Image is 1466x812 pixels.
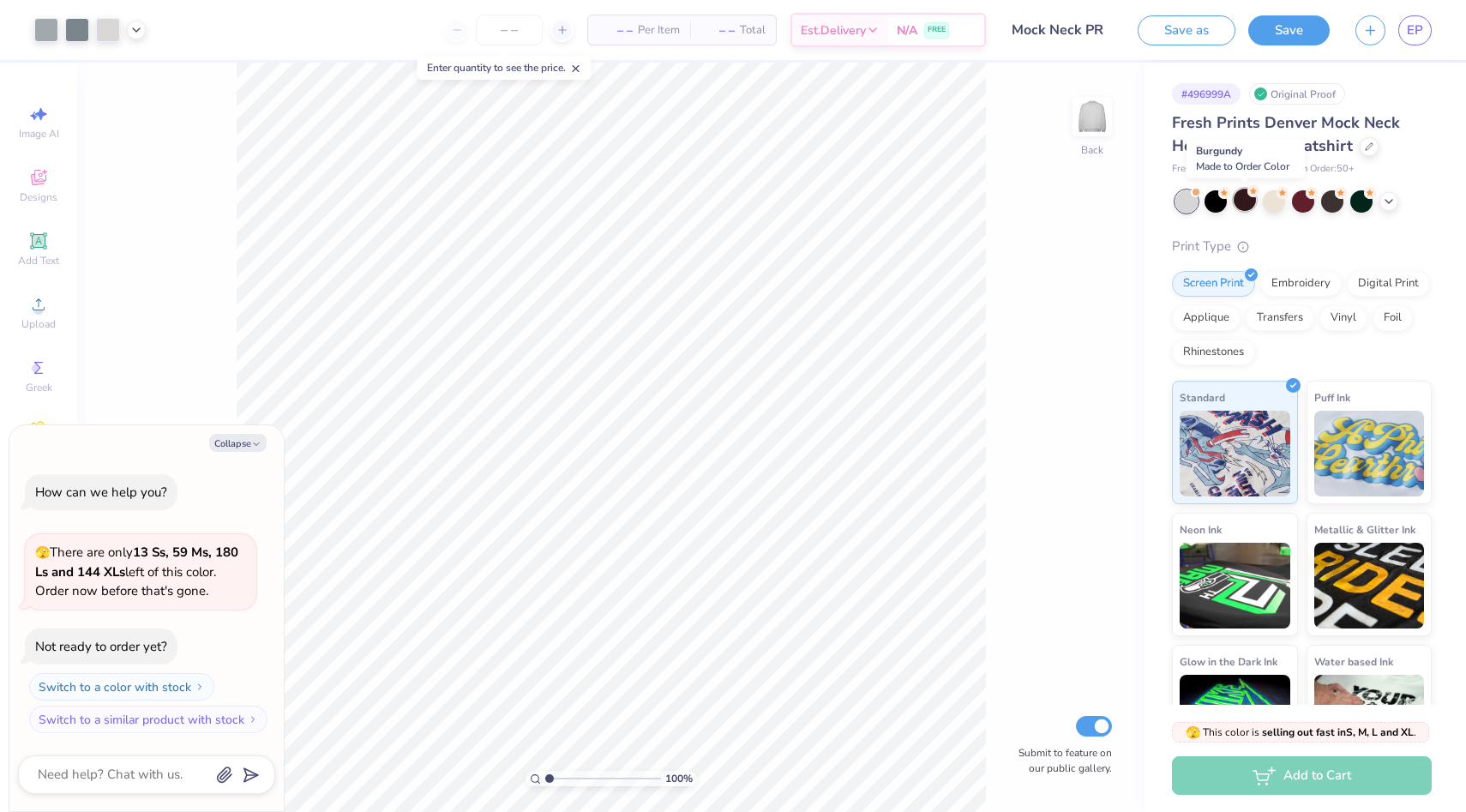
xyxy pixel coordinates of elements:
[1172,162,1223,177] span: Fresh Prints
[1373,305,1413,331] div: Foil
[700,21,735,39] span: – –
[1314,411,1425,496] img: Puff Ink
[248,714,258,725] img: Switch to a similar product with stock
[209,434,267,452] button: Collapse
[1314,675,1425,761] img: Water based Ink
[1180,675,1290,761] img: Glow in the Dark Ink
[1172,305,1241,331] div: Applique
[598,21,633,39] span: – –
[1172,271,1255,297] div: Screen Print
[897,21,917,39] span: N/A
[195,682,205,692] img: Switch to a color with stock
[928,24,946,36] span: FREE
[1172,237,1432,256] div: Print Type
[29,673,214,701] button: Switch to a color with stock
[999,13,1125,47] input: Untitled Design
[1180,653,1277,671] span: Glow in the Dark Ink
[1187,139,1305,178] div: Burgundy
[20,190,57,204] span: Designs
[1081,142,1103,158] div: Back
[35,484,167,501] div: How can we help you?
[1186,725,1200,741] span: 🫣
[1186,725,1416,740] span: This color is .
[1260,271,1342,297] div: Embroidery
[1407,21,1423,40] span: EP
[1248,15,1330,45] button: Save
[1196,159,1289,173] span: Made to Order Color
[1269,162,1355,177] span: Minimum Order: 50 +
[1180,520,1222,538] span: Neon Ink
[35,544,238,599] span: There are only left of this color. Order now before that's gone.
[21,317,56,331] span: Upload
[1314,520,1415,538] span: Metallic & Glitter Ink
[1314,653,1393,671] span: Water based Ink
[1314,388,1350,406] span: Puff Ink
[1172,83,1241,105] div: # 496999A
[1075,99,1109,134] img: Back
[638,21,680,39] span: Per Item
[740,21,766,39] span: Total
[476,15,543,45] input: – –
[418,56,592,80] div: Enter quantity to see the price.
[1347,271,1430,297] div: Digital Print
[665,771,693,786] span: 100 %
[1180,411,1290,496] img: Standard
[1138,15,1235,45] button: Save as
[35,544,238,580] strong: 13 Ss, 59 Ms, 180 Ls and 144 XLs
[1172,112,1400,156] span: Fresh Prints Denver Mock Neck Heavyweight Sweatshirt
[29,706,267,733] button: Switch to a similar product with stock
[1398,15,1432,45] a: EP
[1246,305,1314,331] div: Transfers
[1319,305,1367,331] div: Vinyl
[1172,340,1255,365] div: Rhinestones
[1180,388,1225,406] span: Standard
[1314,543,1425,629] img: Metallic & Glitter Ink
[1249,83,1345,105] div: Original Proof
[19,127,59,141] span: Image AI
[18,254,59,268] span: Add Text
[1009,745,1112,776] label: Submit to feature on our public gallery.
[26,381,52,394] span: Greek
[801,21,866,39] span: Est. Delivery
[35,638,167,655] div: Not ready to order yet?
[1180,543,1290,629] img: Neon Ink
[1262,725,1414,739] strong: selling out fast in S, M, L and XL
[35,544,50,561] span: 🫣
